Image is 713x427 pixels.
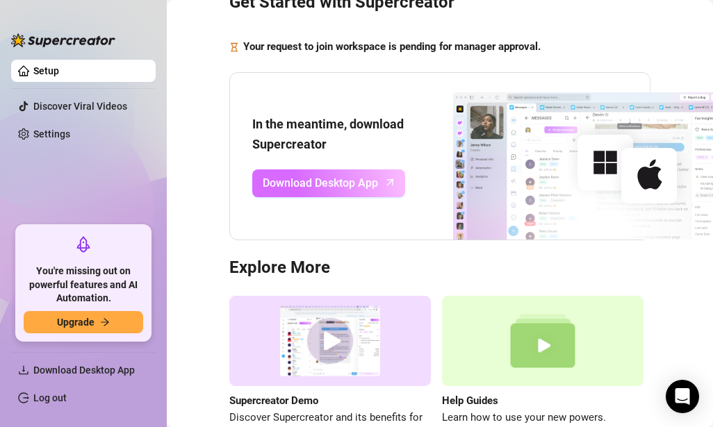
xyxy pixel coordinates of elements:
[24,311,143,333] button: Upgradearrow-right
[33,101,127,112] a: Discover Viral Videos
[33,128,70,140] a: Settings
[229,394,318,407] strong: Supercreator Demo
[33,392,67,403] a: Log out
[229,257,650,279] h3: Explore More
[11,33,115,47] img: logo-BBDzfeDw.svg
[24,265,143,305] span: You're missing out on powerful features and AI Automation.
[75,236,92,253] span: rocket
[442,296,644,387] img: help guides
[100,317,110,327] span: arrow-right
[442,394,498,407] strong: Help Guides
[229,39,239,56] span: hourglass
[666,380,699,413] div: Open Intercom Messenger
[33,65,59,76] a: Setup
[263,174,378,192] span: Download Desktop App
[18,365,29,376] span: download
[252,117,404,151] strong: In the meantime, download Supercreator
[442,410,644,426] span: Learn how to use your new powers.
[57,317,95,328] span: Upgrade
[33,365,135,376] span: Download Desktop App
[252,169,405,197] a: Download Desktop Apparrow-up
[382,174,398,190] span: arrow-up
[243,40,541,53] strong: Your request to join workspace is pending for manager approval.
[229,296,431,387] img: supercreator demo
